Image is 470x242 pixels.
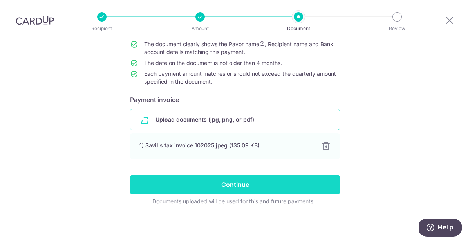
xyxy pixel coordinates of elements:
[16,16,54,25] img: CardUp
[419,219,462,238] iframe: Opens a widget where you can find more information
[144,59,282,66] span: The date on the document is not older than 4 months.
[130,109,340,130] div: Upload documents (jpg, png, or pdf)
[144,70,336,85] span: Each payment amount matches or should not exceed the quarterly amount specified in the document.
[368,25,426,32] p: Review
[73,25,131,32] p: Recipient
[130,95,340,104] h6: Payment invoice
[171,25,229,32] p: Amount
[130,197,337,205] div: Documents uploaded will be used for this and future payments.
[269,25,327,32] p: Document
[130,175,340,194] input: Continue
[139,142,312,149] div: 1) Savills tax invoice 102025.jpeg (135.09 KB)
